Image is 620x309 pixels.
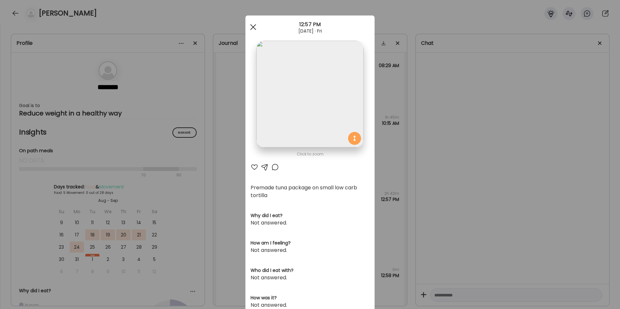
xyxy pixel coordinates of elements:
div: Not answered. [251,246,369,254]
div: 12:57 PM [245,21,375,28]
h3: How am I feeling? [251,240,369,246]
img: images%2F7R97qxDapaX3lrm3dfKLRwte7gk1%2FyjkhaHDZr9ETIBexHy5L%2FeQrADECrelN479qCA3qE_1080 [256,41,363,147]
h3: Who did I eat with? [251,267,369,274]
h3: Why did I eat? [251,212,369,219]
div: Not answered. [251,219,369,227]
div: Premade tuna package on small low carb tortilla [251,184,369,199]
h3: How was it? [251,294,369,301]
div: [DATE] · Fri [245,28,375,34]
div: Not answered. [251,274,369,282]
div: Click to zoom [251,150,369,158]
div: Not answered. [251,301,369,309]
